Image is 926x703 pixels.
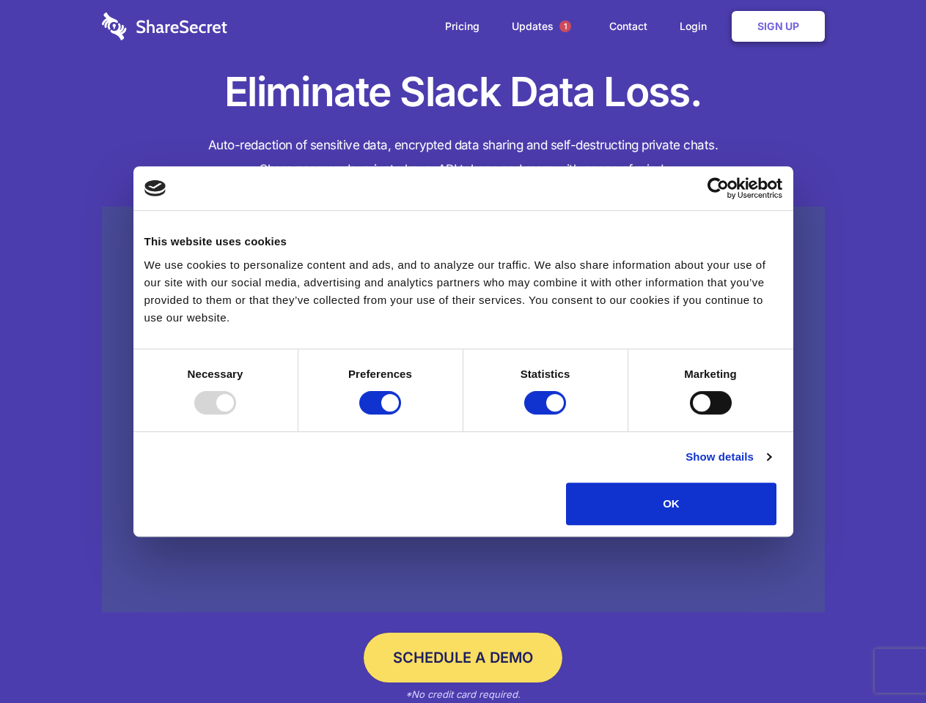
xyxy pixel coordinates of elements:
a: Sign Up [732,11,825,42]
a: Schedule a Demo [364,633,562,682]
strong: Statistics [521,368,570,380]
h1: Eliminate Slack Data Loss. [102,66,825,119]
a: Pricing [430,4,494,49]
button: OK [566,483,776,525]
strong: Preferences [348,368,412,380]
img: logo-wordmark-white-trans-d4663122ce5f474addd5e946df7df03e33cb6a1c49d2221995e7729f52c070b2.svg [102,12,227,40]
span: 1 [559,21,571,32]
a: Login [665,4,729,49]
div: We use cookies to personalize content and ads, and to analyze our traffic. We also share informat... [144,256,782,327]
a: Wistia video thumbnail [102,207,825,613]
strong: Necessary [188,368,243,380]
a: Contact [595,4,662,49]
a: Usercentrics Cookiebot - opens in a new window [654,177,782,199]
img: logo [144,180,166,196]
strong: Marketing [684,368,737,380]
h4: Auto-redaction of sensitive data, encrypted data sharing and self-destructing private chats. Shar... [102,133,825,182]
div: This website uses cookies [144,233,782,250]
a: Show details [686,448,771,466]
em: *No credit card required. [405,688,521,700]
